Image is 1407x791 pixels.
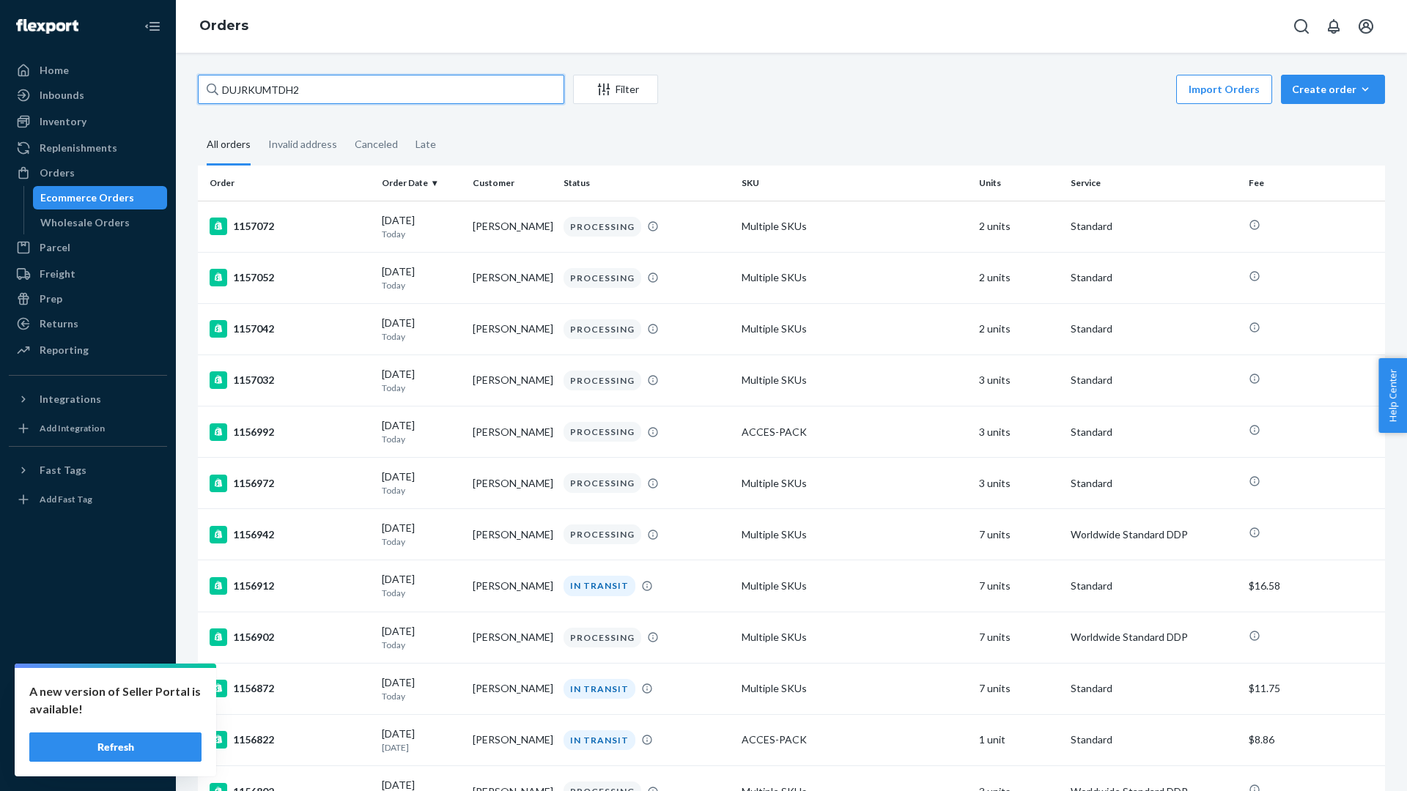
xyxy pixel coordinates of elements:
[736,303,973,354] td: Multiple SKUs
[382,433,461,445] p: Today
[9,161,167,185] a: Orders
[9,236,167,259] a: Parcel
[973,166,1064,201] th: Units
[382,639,461,651] p: Today
[1071,681,1237,696] p: Standard
[564,679,635,699] div: IN TRANSIT
[9,700,167,724] a: Talk to Support
[382,535,461,548] p: Today
[199,18,248,34] a: Orders
[973,252,1064,303] td: 2 units
[973,612,1064,663] td: 7 units
[40,493,92,505] div: Add Fast Tag
[564,422,641,442] div: PROCESSING
[467,252,558,303] td: [PERSON_NAME]
[40,422,105,434] div: Add Integration
[736,252,973,303] td: Multiple SKUs
[973,303,1064,354] td: 2 units
[382,572,461,599] div: [DATE]
[1071,425,1237,439] p: Standard
[736,166,973,201] th: SKU
[382,316,461,343] div: [DATE]
[973,458,1064,509] td: 3 units
[40,114,86,129] div: Inventory
[467,663,558,714] td: [PERSON_NAME]
[40,190,134,205] div: Ecommerce Orders
[564,628,641,647] div: PROCESSING
[1065,166,1243,201] th: Service
[198,166,376,201] th: Order
[564,319,641,339] div: PROCESSING
[564,217,641,237] div: PROCESSING
[210,680,370,697] div: 1156872
[382,228,461,240] p: Today
[1319,12,1348,41] button: Open notifications
[564,473,641,493] div: PROCESSING
[382,624,461,651] div: [DATE]
[9,83,167,107] a: Inbounds
[9,750,167,773] button: Give Feedback
[40,267,75,281] div: Freight
[1071,630,1237,645] p: Worldwide Standard DDP
[40,343,89,357] div: Reporting
[382,469,461,497] div: [DATE]
[210,371,370,389] div: 1157032
[382,521,461,548] div: [DATE]
[210,628,370,646] div: 1156902
[1243,714,1385,765] td: $8.86
[33,186,168,209] a: Ecommerce Orders
[9,725,167,749] a: Help Center
[382,741,461,754] p: [DATE]
[736,458,973,509] td: Multiple SKUs
[558,166,736,201] th: Status
[973,509,1064,560] td: 7 units
[1292,82,1374,97] div: Create order
[416,125,436,163] div: Late
[1071,219,1237,234] p: Standard
[736,560,973,612] td: Multiple SKUs
[40,392,101,406] div: Integrations
[29,732,202,762] button: Refresh
[574,82,657,97] div: Filter
[16,19,78,34] img: Flexport logo
[467,612,558,663] td: [PERSON_NAME]
[9,110,167,133] a: Inventory
[210,526,370,543] div: 1156942
[9,136,167,160] a: Replenishments
[467,354,558,406] td: [PERSON_NAME]
[382,484,461,497] p: Today
[973,406,1064,458] td: 3 units
[1243,166,1385,201] th: Fee
[736,354,973,406] td: Multiple SKUs
[1287,12,1316,41] button: Open Search Box
[736,612,973,663] td: Multiple SKUs
[382,675,461,702] div: [DATE]
[268,125,337,163] div: Invalid address
[138,12,167,41] button: Close Navigation
[382,213,461,240] div: [DATE]
[467,406,558,458] td: [PERSON_NAME]
[1071,527,1237,542] p: Worldwide Standard DDP
[9,262,167,286] a: Freight
[1351,12,1381,41] button: Open account menu
[973,201,1064,252] td: 2 units
[210,577,370,595] div: 1156912
[382,367,461,394] div: [DATE]
[40,316,78,331] div: Returns
[1071,270,1237,285] p: Standard
[1281,75,1385,104] button: Create order
[973,560,1064,612] td: 7 units
[210,423,370,441] div: 1156992
[29,683,202,718] p: A new version of Seller Portal is available!
[210,269,370,286] div: 1157052
[467,714,558,765] td: [PERSON_NAME]
[9,458,167,482] button: Fast Tags
[1243,663,1385,714] td: $11.75
[467,458,558,509] td: [PERSON_NAME]
[1071,322,1237,336] p: Standard
[736,509,973,560] td: Multiple SKUs
[40,240,70,255] div: Parcel
[9,312,167,335] a: Returns
[40,166,75,180] div: Orders
[40,463,86,478] div: Fast Tags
